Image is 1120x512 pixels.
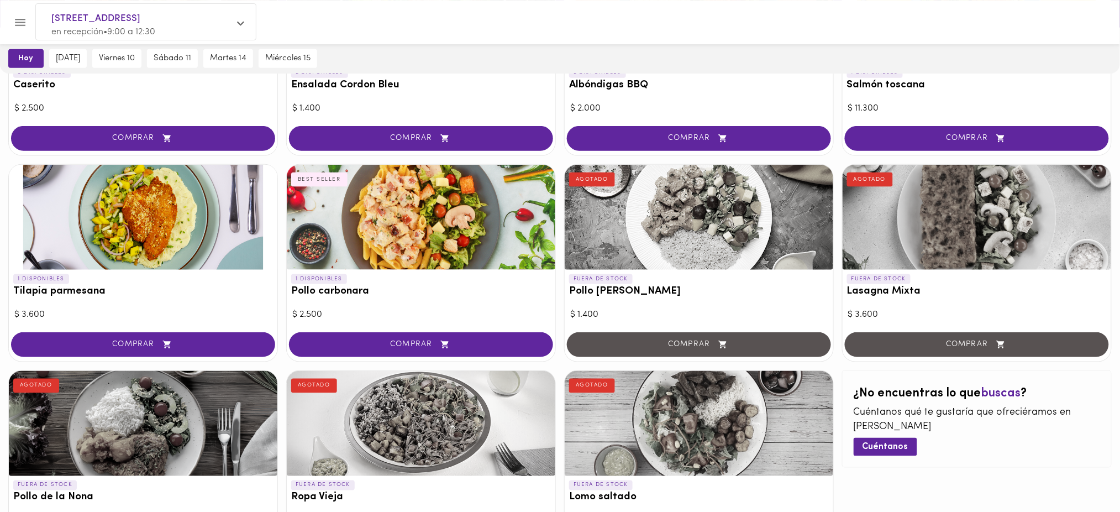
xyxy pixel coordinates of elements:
[848,102,1106,115] div: $ 11.300
[847,286,1107,297] h3: Lasagna Mixta
[14,102,272,115] div: $ 2.500
[16,54,36,64] span: hoy
[13,379,59,393] div: AGOTADO
[13,80,273,91] h3: Caserito
[1056,448,1109,501] iframe: Messagebird Livechat Widget
[843,165,1111,270] div: Lasagna Mixta
[859,134,1095,143] span: COMPRAR
[303,134,539,143] span: COMPRAR
[581,134,817,143] span: COMPRAR
[49,49,87,68] button: [DATE]
[291,492,551,504] h3: Ropa Vieja
[569,286,829,297] h3: Pollo [PERSON_NAME]
[265,54,311,64] span: miércoles 15
[569,480,633,490] p: FUERA DE STOCK
[11,126,275,151] button: COMPRAR
[570,309,828,321] div: $ 1.400
[14,309,272,321] div: $ 3.600
[289,332,553,357] button: COMPRAR
[25,340,261,349] span: COMPRAR
[569,274,633,284] p: FUERA DE STOCK
[13,492,273,504] h3: Pollo de la Nona
[51,28,155,36] span: en recepción • 9:00 a 12:30
[51,12,229,26] span: [STREET_ADDRESS]
[854,438,917,456] button: Cuéntanos
[981,388,1021,400] span: buscas
[567,126,831,151] button: COMPRAR
[565,371,833,476] div: Lomo saltado
[13,480,77,490] p: FUERA DE STOCK
[848,309,1106,321] div: $ 3.600
[289,126,553,151] button: COMPRAR
[9,165,277,270] div: Tilapia parmesana
[863,442,908,453] span: Cuéntanos
[56,54,80,64] span: [DATE]
[569,173,615,187] div: AGOTADO
[287,371,555,476] div: Ropa Vieja
[291,274,347,284] p: 1 DISPONIBLES
[303,340,539,349] span: COMPRAR
[25,134,261,143] span: COMPRAR
[569,80,829,91] h3: Albóndigas BBQ
[99,54,135,64] span: viernes 10
[570,102,828,115] div: $ 2.000
[847,173,893,187] div: AGOTADO
[845,126,1109,151] button: COMPRAR
[565,165,833,270] div: Pollo Tikka Massala
[92,49,141,68] button: viernes 10
[259,49,317,68] button: miércoles 15
[847,80,1107,91] h3: Salmón toscana
[8,49,44,68] button: hoy
[13,286,273,297] h3: Tilapia parmesana
[9,371,277,476] div: Pollo de la Nona
[147,49,198,68] button: sábado 11
[13,274,69,284] p: 1 DISPONIBLES
[291,480,355,490] p: FUERA DE STOCK
[287,165,555,270] div: Pollo carbonara
[292,309,550,321] div: $ 2.500
[210,54,246,64] span: martes 14
[291,379,337,393] div: AGOTADO
[7,9,34,36] button: Menu
[569,379,615,393] div: AGOTADO
[291,173,348,187] div: BEST SELLER
[11,332,275,357] button: COMPRAR
[847,274,911,284] p: FUERA DE STOCK
[154,54,191,64] span: sábado 11
[291,286,551,297] h3: Pollo carbonara
[569,492,829,504] h3: Lomo saltado
[854,406,1100,435] p: Cuéntanos qué te gustaría que ofreciéramos en [PERSON_NAME]
[292,102,550,115] div: $ 1.400
[291,80,551,91] h3: Ensalada Cordon Bleu
[854,388,1100,401] h2: ¿No encuentras lo que ?
[203,49,253,68] button: martes 14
